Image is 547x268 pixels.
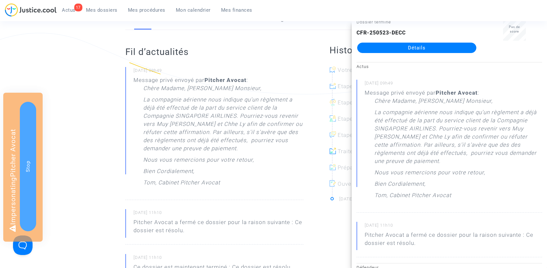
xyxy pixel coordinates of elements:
p: Nous vous remercions pour votre retour, [143,156,254,167]
small: [DATE] 09h49 [133,68,303,76]
h2: Historique [330,45,422,56]
a: 17Actus [57,5,81,15]
p: Tom, Cabinet Pitcher Avocat [374,191,451,203]
span: Votre demande est close [338,67,406,73]
small: Dossier terminé [357,20,391,24]
span: Stop [25,161,31,172]
span: Mes dossiers [86,7,118,13]
p: Tom, Cabinet Pitcher Avocat [143,179,220,190]
small: [DATE] 09h49 [365,80,542,89]
div: Message privé envoyé par : [133,76,303,190]
div: Impersonating [3,93,43,242]
button: Stop [20,102,36,231]
img: jc-logo.svg [5,3,57,17]
a: Mon calendrier [171,5,216,15]
small: [DATE] 11h10 [133,210,303,218]
a: Mes procédures [123,5,171,15]
small: [DATE] 11h10 [133,255,303,263]
div: Pitcher Avocat a fermé ce dossier pour la raison suivante : Ce dossier est résolu. [133,218,303,235]
small: Actus [357,64,369,69]
span: Mes procédures [128,7,165,13]
p: Bien Cordialement, [374,180,426,191]
div: Pitcher Avocat a fermé ce dossier pour la raison suivante : Ce dossier est résolu. [365,231,542,247]
p: La compagnie aérienne nous indique qu'un règlement a déjà été effectué de la part du service clie... [143,96,303,156]
b: Pitcher Avocat [436,89,478,96]
div: Message privé envoyé par : [365,89,542,203]
span: Mon calendrier [176,7,211,13]
span: Pas de score [509,25,520,33]
p: Nous vous remercions pour votre retour, [374,168,485,180]
b: Pitcher Avocat [204,77,246,83]
p: Chère Madame, [PERSON_NAME] Monsieur, [374,97,493,108]
a: Mes finances [216,5,258,15]
iframe: Help Scout Beacon - Open [13,235,33,255]
a: Détails [357,43,476,53]
p: La compagnie aérienne nous indique qu'un règlement a déjà été effectué de la part du service clie... [374,108,542,168]
b: CFR-250523-DECC [357,30,406,36]
a: Mes dossiers [81,5,123,15]
small: [DATE] 11h10 [365,222,542,231]
p: Chère Madame, [PERSON_NAME] Monsieur, [143,84,261,96]
p: Bien Cordialement, [143,167,194,179]
span: Actus [62,7,76,13]
h2: Fil d’actualités [125,46,303,58]
div: 17 [74,4,82,11]
span: Mes finances [221,7,252,13]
